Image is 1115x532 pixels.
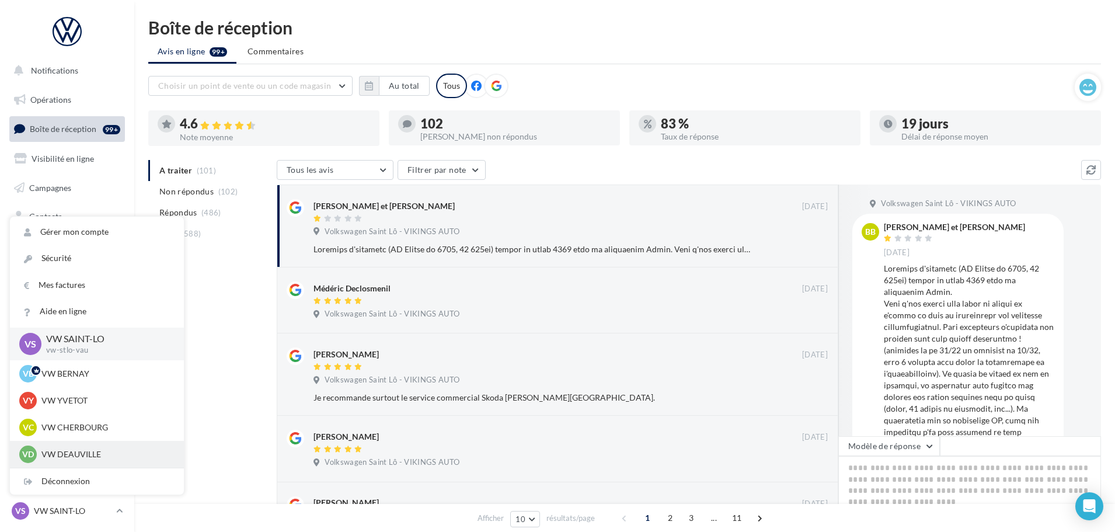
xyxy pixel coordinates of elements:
[10,219,184,245] a: Gérer mon compte
[10,468,184,495] div: Déconnexion
[901,117,1092,130] div: 19 jours
[838,436,940,456] button: Modèle de réponse
[682,509,701,527] span: 3
[325,227,459,237] span: Volkswagen Saint Lô - VIKINGS AUTO
[638,509,657,527] span: 1
[901,133,1092,141] div: Délai de réponse moyen
[7,147,127,171] a: Visibilité en ligne
[313,283,391,294] div: Médéric Declosmenil
[148,19,1101,36] div: Boîte de réception
[29,211,62,221] span: Contacts
[420,117,611,130] div: 102
[398,160,486,180] button: Filtrer par note
[661,133,851,141] div: Taux de réponse
[802,432,828,443] span: [DATE]
[277,160,393,180] button: Tous les avis
[41,448,170,460] p: VW DEAUVILLE
[41,422,170,433] p: VW CHERBOURG
[103,125,120,134] div: 99+
[10,298,184,325] a: Aide en ligne
[159,207,197,218] span: Répondus
[7,263,127,287] a: Calendrier
[248,46,304,57] span: Commentaires
[436,74,467,98] div: Tous
[7,116,127,141] a: Boîte de réception99+
[1075,492,1103,520] div: Open Intercom Messenger
[884,248,910,258] span: [DATE]
[379,76,430,96] button: Au total
[218,187,238,196] span: (102)
[22,448,34,460] span: VD
[705,509,723,527] span: ...
[23,395,34,406] span: VY
[802,499,828,509] span: [DATE]
[201,208,221,217] span: (486)
[10,272,184,298] a: Mes factures
[180,117,370,131] div: 4.6
[159,186,214,197] span: Non répondus
[158,81,331,91] span: Choisir un point de vente ou un code magasin
[182,229,201,238] span: (588)
[313,392,752,404] div: Je recommande surtout le service commercial Skoda [PERSON_NAME][GEOGRAPHIC_DATA].
[41,395,170,406] p: VW YVETOT
[29,182,71,192] span: Campagnes
[46,345,165,356] p: vw-stlo-vau
[802,284,828,294] span: [DATE]
[727,509,747,527] span: 11
[23,422,34,433] span: VC
[25,337,36,350] span: VS
[546,513,595,524] span: résultats/page
[30,95,71,105] span: Opérations
[661,509,680,527] span: 2
[34,505,111,517] p: VW SAINT-LO
[313,244,752,255] div: Loremips d'sitametc (AD Elitse do 6705, 42 625ei) tempor in utlab 4369 etdo ma aliquaenim Admin. ...
[313,349,379,360] div: [PERSON_NAME]
[359,76,430,96] button: Au total
[881,199,1016,209] span: Volkswagen Saint Lô - VIKINGS AUTO
[325,309,459,319] span: Volkswagen Saint Lô - VIKINGS AUTO
[31,65,78,75] span: Notifications
[420,133,611,141] div: [PERSON_NAME] non répondus
[7,204,127,229] a: Contacts
[865,226,876,238] span: BB
[287,165,334,175] span: Tous les avis
[15,505,26,517] span: VS
[325,375,459,385] span: Volkswagen Saint Lô - VIKINGS AUTO
[10,245,184,272] a: Sécurité
[7,176,127,200] a: Campagnes
[32,154,94,164] span: Visibilité en ligne
[325,457,459,468] span: Volkswagen Saint Lô - VIKINGS AUTO
[802,350,828,360] span: [DATE]
[313,497,379,509] div: [PERSON_NAME]
[7,331,127,365] a: Campagnes DataOnDemand
[515,514,525,524] span: 10
[180,133,370,141] div: Note moyenne
[7,88,127,112] a: Opérations
[41,368,170,380] p: VW BERNAY
[7,291,127,326] a: PLV et print personnalisable
[7,234,127,258] a: Médiathèque
[661,117,851,130] div: 83 %
[802,201,828,212] span: [DATE]
[510,511,540,527] button: 10
[313,200,455,212] div: [PERSON_NAME] et [PERSON_NAME]
[148,76,353,96] button: Choisir un point de vente ou un code magasin
[23,368,34,380] span: VB
[30,124,96,134] span: Boîte de réception
[313,431,379,443] div: [PERSON_NAME]
[9,500,125,522] a: VS VW SAINT-LO
[46,332,165,346] p: VW SAINT-LO
[478,513,504,524] span: Afficher
[7,58,123,83] button: Notifications
[884,223,1025,231] div: [PERSON_NAME] et [PERSON_NAME]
